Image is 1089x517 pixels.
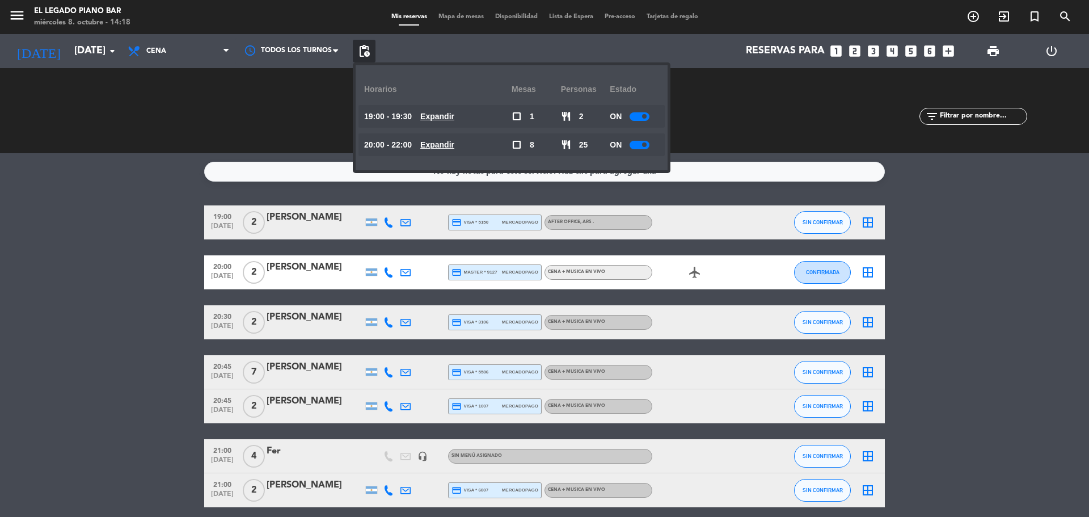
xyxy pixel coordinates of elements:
[451,367,462,377] i: credit_card
[904,44,918,58] i: looks_5
[1058,10,1072,23] i: search
[561,111,571,121] span: restaurant
[267,394,363,409] div: [PERSON_NAME]
[997,10,1011,23] i: exit_to_app
[922,44,937,58] i: looks_6
[579,110,584,123] span: 2
[208,309,237,322] span: 20:30
[925,110,939,123] i: filter_list
[829,44,843,58] i: looks_one
[451,317,488,327] span: visa * 3106
[641,14,704,20] span: Tarjetas de regalo
[512,74,561,105] div: Mesas
[433,14,489,20] span: Mapa de mesas
[861,216,875,229] i: border_all
[548,403,605,408] span: CENA + MUSICA EN VIVO
[885,44,900,58] i: looks_4
[208,393,237,406] span: 20:45
[866,44,881,58] i: looks_3
[746,45,825,57] span: Reservas para
[9,39,69,64] i: [DATE]
[9,7,26,28] button: menu
[451,267,497,278] span: master * 9127
[417,451,428,461] i: headset_mic
[548,369,605,374] span: CENA + MUSICA EN VIVO
[794,445,851,468] button: SIN CONFIRMAR
[548,320,605,324] span: CENA + MUSICA EN VIVO
[243,311,265,334] span: 2
[420,140,454,149] u: Expandir
[451,485,488,495] span: visa * 6807
[267,444,363,459] div: Fer
[803,319,843,325] span: SIN CONFIRMAR
[243,479,265,502] span: 2
[451,267,462,278] i: credit_card
[267,478,363,493] div: [PERSON_NAME]
[548,487,605,492] span: CENA + MUSICA EN VIVO
[502,268,538,276] span: mercadopago
[939,110,1027,123] input: Filtrar por nombre...
[1022,34,1080,68] div: LOG OUT
[451,317,462,327] i: credit_card
[243,211,265,234] span: 2
[561,74,610,105] div: personas
[599,14,641,20] span: Pre-acceso
[794,395,851,418] button: SIN CONFIRMAR
[243,361,265,384] span: 7
[267,210,363,225] div: [PERSON_NAME]
[451,217,488,228] span: visa * 5150
[267,360,363,375] div: [PERSON_NAME]
[267,260,363,275] div: [PERSON_NAME]
[512,111,522,121] span: check_box_outline_blank
[208,359,237,372] span: 20:45
[357,44,371,58] span: pending_actions
[34,17,130,28] div: miércoles 8. octubre - 14:18
[861,400,875,413] i: border_all
[794,211,851,234] button: SIN CONFIRMAR
[451,401,488,411] span: visa * 1007
[208,372,237,385] span: [DATE]
[208,443,237,456] span: 21:00
[420,112,454,121] u: Expandir
[688,266,702,279] i: airplanemode_active
[451,401,462,411] i: credit_card
[243,395,265,418] span: 2
[502,402,538,410] span: mercadopago
[364,110,412,123] span: 19:00 - 19:30
[1028,10,1041,23] i: turned_in_not
[941,44,956,58] i: add_box
[364,138,412,152] span: 20:00 - 22:00
[1045,44,1058,58] i: power_settings_new
[502,486,538,494] span: mercadopago
[847,44,862,58] i: looks_two
[502,368,538,376] span: mercadopago
[105,44,119,58] i: arrow_drop_down
[794,261,851,284] button: CONFIRMADA
[610,110,622,123] span: ON
[208,406,237,419] span: [DATE]
[502,318,538,326] span: mercadopago
[806,269,839,275] span: CONFIRMADA
[548,270,605,274] span: CENA + MUSICA EN VIVO
[530,110,534,123] span: 1
[861,266,875,279] i: border_all
[243,445,265,468] span: 4
[803,219,843,225] span: SIN CONFIRMAR
[208,259,237,272] span: 20:00
[580,220,594,224] span: , ARS .
[208,322,237,335] span: [DATE]
[986,44,1000,58] span: print
[208,456,237,469] span: [DATE]
[451,453,502,458] span: Sin menú asignado
[208,272,237,285] span: [DATE]
[502,218,538,226] span: mercadopago
[386,14,433,20] span: Mis reservas
[512,140,522,150] span: check_box_outline_blank
[451,367,488,377] span: visa * 5586
[794,479,851,502] button: SIN CONFIRMAR
[610,138,622,152] span: ON
[803,403,843,409] span: SIN CONFIRMAR
[243,261,265,284] span: 2
[794,311,851,334] button: SIN CONFIRMAR
[794,361,851,384] button: SIN CONFIRMAR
